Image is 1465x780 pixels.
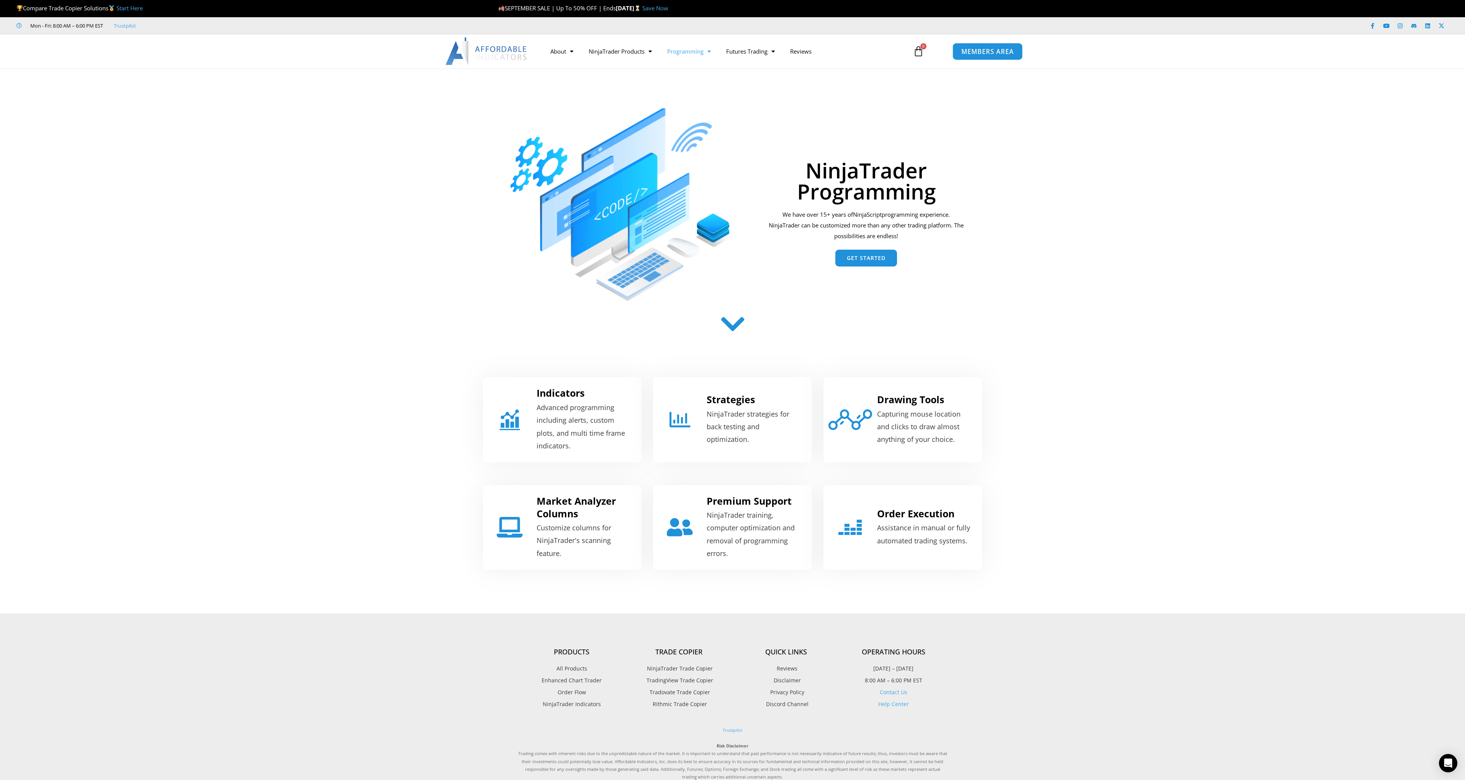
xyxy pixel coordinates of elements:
a: Reviews [782,43,819,60]
img: ⌛ [635,5,640,11]
span: programming experience. NinjaTrader can be customized more than any other trading platform. The p... [769,211,964,240]
span: Discord Channel [764,699,809,709]
img: programming 1 | Affordable Indicators – NinjaTrader [511,108,732,301]
a: Discord Channel [733,699,840,709]
a: Start Here [116,4,143,12]
a: NinjaTrader Trade Copier [625,664,733,674]
p: Assistance in manual or fully automated trading systems. [877,522,972,547]
h4: Trade Copier [625,648,733,656]
p: 8:00 AM – 6:00 PM EST [840,675,947,685]
a: Drawing Tools [833,402,868,437]
span: Disclaimer [772,675,801,685]
a: Tradovate Trade Copier [625,687,733,697]
span: SEPTEMBER SALE | Up To 50% OFF | Ends [498,4,616,12]
a: Futures Trading [719,43,782,60]
span: Tradovate Trade Copier [648,687,710,697]
a: NinjaTrader Indicators [518,699,625,709]
a: Help Center [878,700,909,708]
a: Enhanced Chart Trader [518,675,625,685]
span: NinjaTrader Indicators [543,699,601,709]
a: Privacy Policy [733,687,840,697]
a: Programming [660,43,719,60]
span: Mon - Fri: 8:00 AM – 6:00 PM EST [28,21,103,30]
img: LogoAI | Affordable Indicators – NinjaTrader [445,38,528,65]
h1: NinjaTrader Programming [766,160,966,202]
a: Rithmic Trade Copier [625,699,733,709]
span: Get Started [847,255,886,261]
a: All Products [518,664,625,674]
a: Contact Us [880,688,907,696]
nav: Menu [543,43,904,60]
a: Premium Support [707,494,792,507]
a: Save Now [642,4,668,12]
span: Reviews [775,664,797,674]
a: Reviews [733,664,840,674]
p: NinjaTrader strategies for back testing and optimization. [707,408,802,446]
a: MEMBERS AREA [953,43,1023,60]
a: Order Flow [518,687,625,697]
p: Capturing mouse location and clicks to draw almost anything of your choice. [877,408,972,446]
a: Drawing Tools [877,393,944,406]
img: 🏆 [17,5,23,11]
a: Indicators [537,386,584,399]
a: Disclaimer [733,675,840,685]
strong: Risk Disclaimer [717,743,748,749]
span: NinjaScript [853,211,882,218]
a: Trustpilot [114,21,136,30]
h4: Quick Links [733,648,840,656]
span: Compare Trade Copier Solutions [16,4,143,12]
a: About [543,43,581,60]
p: [DATE] – [DATE] [840,664,947,674]
a: 0 [902,40,935,62]
a: Indicators [493,402,527,437]
a: Order Execution [877,507,954,520]
p: NinjaTrader training, computer optimization and removal of programming errors. [707,509,802,560]
span: Enhanced Chart Trader [542,675,602,685]
a: Market Analyzer Columns [537,494,616,520]
a: Trustpilot [723,727,742,733]
a: Premium Support [663,510,697,545]
span: NinjaTrader Trade Copier [645,664,713,674]
span: Privacy Policy [768,687,804,697]
img: 🥇 [109,5,115,11]
span: Order Flow [558,687,586,697]
div: We have over 15+ years of [766,209,966,242]
a: Order Execution [833,510,868,545]
span: 0 [920,43,926,49]
img: 🍂 [499,5,504,11]
strong: [DATE] [616,4,642,12]
a: Get Started [835,250,897,267]
a: Market Analyzer Columns [493,510,527,545]
a: TradingView Trade Copier [625,675,733,685]
p: Customize columns for NinjaTrader's scanning feature. [537,522,632,560]
div: Open Intercom Messenger [1439,754,1457,772]
span: All Products [557,664,587,674]
span: MEMBERS AREA [961,48,1014,55]
a: NinjaTrader Products [581,43,660,60]
a: Strategies [663,402,697,437]
h4: Operating Hours [840,648,947,656]
span: TradingView Trade Copier [645,675,713,685]
p: Advanced programming including alerts, custom plots, and multi time frame indicators. [537,401,632,453]
h4: Products [518,648,625,656]
span: Rithmic Trade Copier [651,699,707,709]
a: Strategies [707,393,755,406]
